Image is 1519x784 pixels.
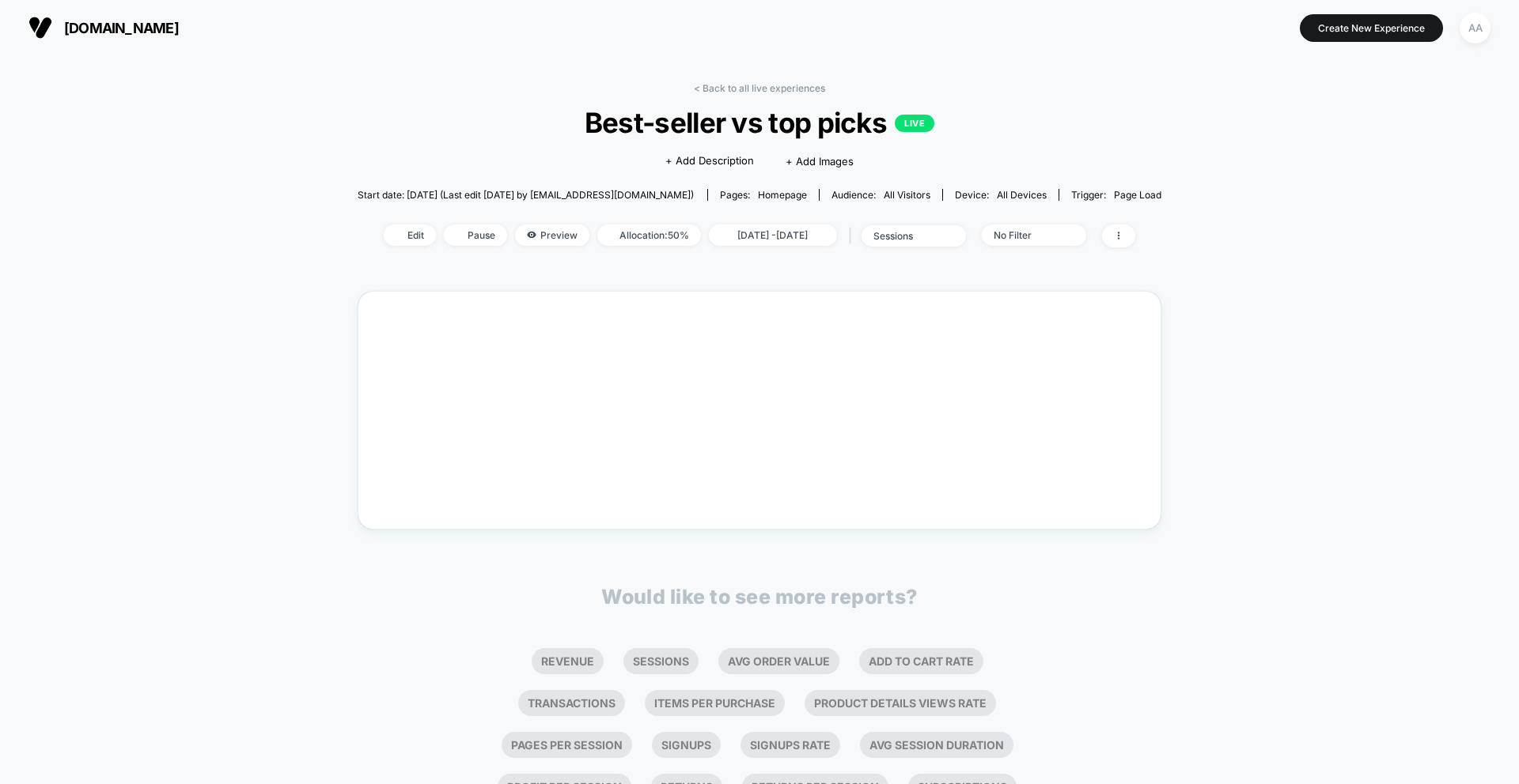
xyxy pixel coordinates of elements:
span: [DOMAIN_NAME] [64,20,179,36]
li: Transactions [518,690,625,716]
span: Pause [444,224,507,246]
li: Add To Cart Rate [859,648,983,674]
span: Page Load [1114,189,1161,201]
button: [DOMAIN_NAME] [24,15,184,40]
p: LIVE [895,115,934,132]
span: + Add Images [786,155,854,168]
span: | [845,224,862,247]
li: Avg Order Value [718,648,839,674]
span: + Add Description [665,153,754,169]
span: Edit [384,224,436,246]
li: Avg Session Duration [860,732,1013,758]
span: homepage [758,189,807,201]
li: Items Per Purchase [645,690,785,716]
div: AA [1460,13,1491,43]
li: Product Details Views Rate [805,690,996,716]
li: Revenue [532,648,604,674]
img: Visually logo [28,16,52,40]
li: Signups [652,732,721,758]
div: No Filter [994,229,1057,241]
div: Trigger: [1071,189,1161,201]
p: Would like to see more reports? [601,585,918,609]
span: Device: [942,189,1059,201]
div: Pages: [720,189,807,201]
div: Audience: [831,189,930,201]
li: Sessions [623,648,699,674]
span: Best-seller vs top picks [398,106,1122,139]
li: Signups Rate [741,732,840,758]
button: Create New Experience [1300,14,1443,42]
span: Allocation: 50% [597,224,701,246]
div: sessions [873,230,937,242]
li: Pages Per Session [502,732,632,758]
a: < Back to all live experiences [694,82,825,94]
span: Start date: [DATE] (Last edit [DATE] by [EMAIL_ADDRESS][DOMAIN_NAME]) [358,189,694,201]
span: Preview [515,224,589,246]
span: all devices [997,189,1047,201]
span: All Visitors [884,189,930,201]
span: [DATE] - [DATE] [709,224,837,246]
button: AA [1455,12,1495,44]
